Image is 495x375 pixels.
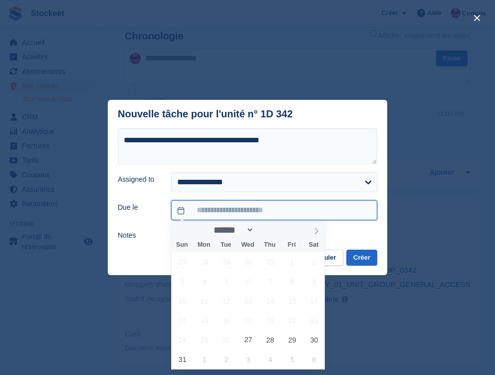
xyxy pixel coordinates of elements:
[282,350,302,369] span: September 5, 2025
[304,350,324,369] span: September 6, 2025
[304,330,324,350] span: August 30, 2025
[118,230,159,241] label: Notes
[118,108,293,120] div: Nouvelle tâche pour l'unité n° 1D 342
[239,311,258,330] span: August 20, 2025
[217,291,236,311] span: August 12, 2025
[239,330,258,350] span: August 27, 2025
[118,202,159,213] label: Due le
[254,225,285,235] input: Year
[260,330,280,350] span: August 28, 2025
[304,252,324,272] span: August 2, 2025
[239,272,258,291] span: August 6, 2025
[304,272,324,291] span: August 9, 2025
[282,291,302,311] span: August 15, 2025
[239,291,258,311] span: August 13, 2025
[282,272,302,291] span: August 8, 2025
[195,311,214,330] span: August 18, 2025
[217,330,236,350] span: August 26, 2025
[304,311,324,330] span: August 23, 2025
[237,242,259,248] span: Wed
[217,272,236,291] span: August 5, 2025
[173,272,192,291] span: August 3, 2025
[239,252,258,272] span: July 30, 2025
[260,291,280,311] span: August 14, 2025
[260,311,280,330] span: August 21, 2025
[239,350,258,369] span: September 3, 2025
[346,250,377,266] button: Créer
[259,242,281,248] span: Thu
[195,252,214,272] span: July 28, 2025
[173,311,192,330] span: August 17, 2025
[173,350,192,369] span: August 31, 2025
[303,242,325,248] span: Sat
[260,252,280,272] span: July 31, 2025
[469,10,485,26] button: close
[217,311,236,330] span: August 19, 2025
[210,225,254,235] select: Month
[173,252,192,272] span: July 27, 2025
[118,174,159,185] label: Assigned to
[281,242,303,248] span: Fri
[282,252,302,272] span: August 1, 2025
[195,272,214,291] span: August 4, 2025
[195,330,214,350] span: August 25, 2025
[260,350,280,369] span: September 4, 2025
[193,242,215,248] span: Mon
[195,291,214,311] span: August 11, 2025
[171,242,193,248] span: Sun
[260,272,280,291] span: August 7, 2025
[217,252,236,272] span: July 29, 2025
[217,350,236,369] span: September 2, 2025
[304,291,324,311] span: August 16, 2025
[215,242,237,248] span: Tue
[173,291,192,311] span: August 10, 2025
[282,311,302,330] span: August 22, 2025
[282,330,302,350] span: August 29, 2025
[195,350,214,369] span: September 1, 2025
[173,330,192,350] span: August 24, 2025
